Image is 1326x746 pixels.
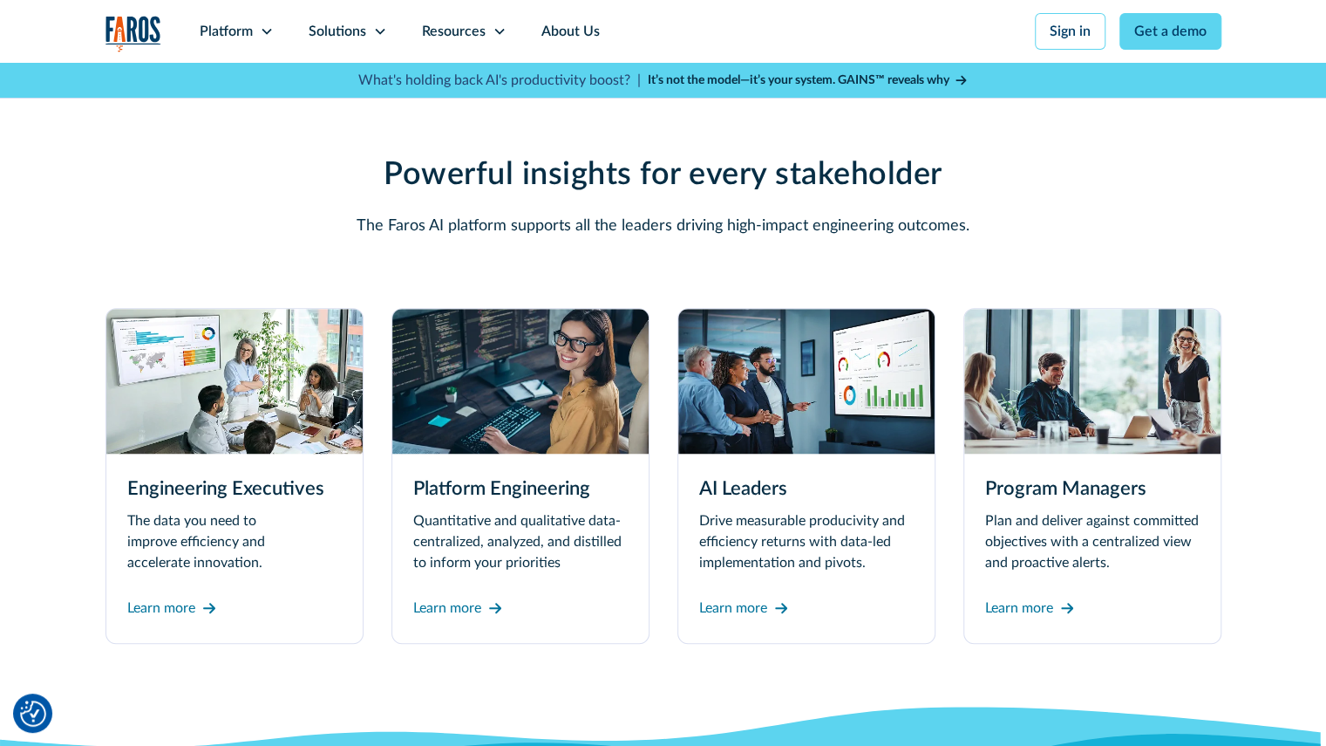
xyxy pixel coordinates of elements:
[413,598,481,619] div: Learn more
[245,156,1082,194] h2: Powerful insights for every stakeholder
[985,598,1053,619] div: Learn more
[963,308,1221,643] a: Program ManagersPlan and deliver against committed objectives with a centralized view and proacti...
[200,21,253,42] div: Platform
[105,16,161,51] a: home
[677,308,935,643] a: AI LeadersDrive measurable producivity and efficiency returns with data-led implementation and pi...
[648,74,949,86] strong: It’s not the model—it’s your system. GAINS™ reveals why
[127,598,195,619] div: Learn more
[985,475,1200,503] h3: Program Managers
[1035,13,1105,50] a: Sign in
[309,21,366,42] div: Solutions
[699,475,914,503] h3: AI Leaders
[245,215,1082,238] p: The Faros AI platform supports all the leaders driving high-impact engineering outcomes.
[699,510,914,573] p: Drive measurable producivity and efficiency returns with data-led implementation and pivots.
[358,70,641,91] p: What's holding back AI's productivity boost? |
[127,475,342,503] h3: Engineering Executives
[699,598,767,619] div: Learn more
[127,510,342,573] p: The data you need to improve efficiency and accelerate innovation.
[413,510,628,573] p: Quantitative and qualitative data-centralized, analyzed, and distilled to inform your priorities
[648,72,969,90] a: It’s not the model—it’s your system. GAINS™ reveals why
[20,701,46,727] button: Cookie Settings
[105,16,161,51] img: Logo of the analytics and reporting company Faros.
[391,308,649,643] a: Platform EngineeringQuantitative and qualitative data-centralized, analyzed, and distilled to inf...
[422,21,486,42] div: Resources
[105,308,364,643] a: Engineering ExecutivesThe data you need to improve efficiency and accelerate innovation.Learn more
[413,475,628,503] h3: Platform Engineering
[985,510,1200,573] p: Plan and deliver against committed objectives with a centralized view and proactive alerts.
[20,701,46,727] img: Revisit consent button
[1119,13,1221,50] a: Get a demo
